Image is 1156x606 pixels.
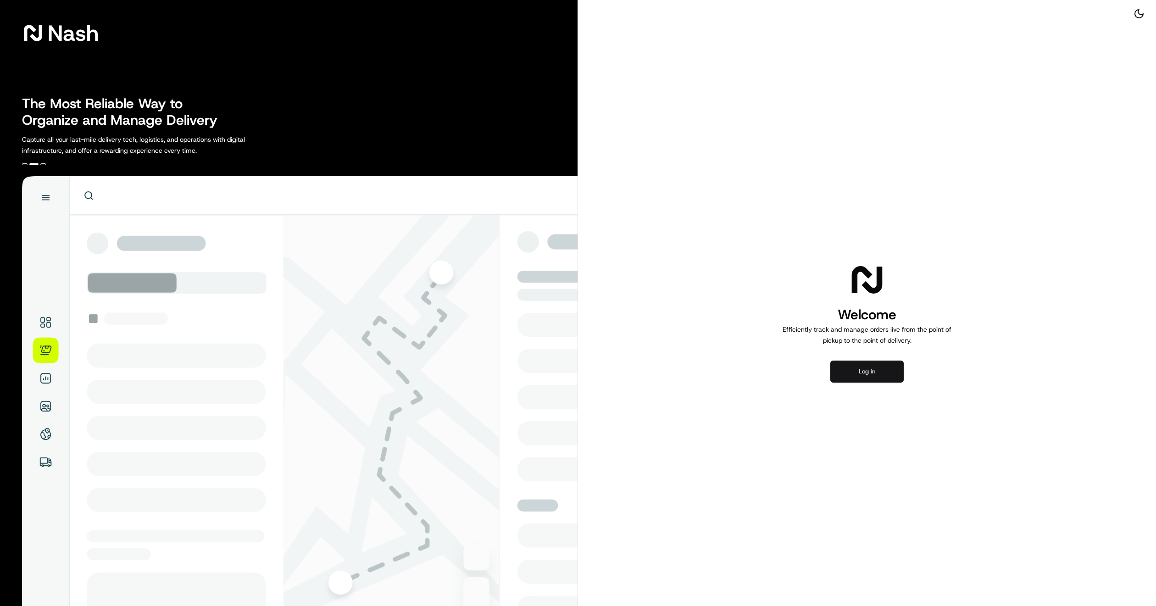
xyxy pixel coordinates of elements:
button: Log in [830,361,904,383]
span: Nash [48,24,99,42]
p: Efficiently track and manage orders live from the point of pickup to the point of delivery. [779,324,955,346]
h1: Welcome [779,306,955,324]
h2: The Most Reliable Way to Organize and Manage Delivery [22,95,228,128]
p: Capture all your last-mile delivery tech, logistics, and operations with digital infrastructure, ... [22,134,286,156]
